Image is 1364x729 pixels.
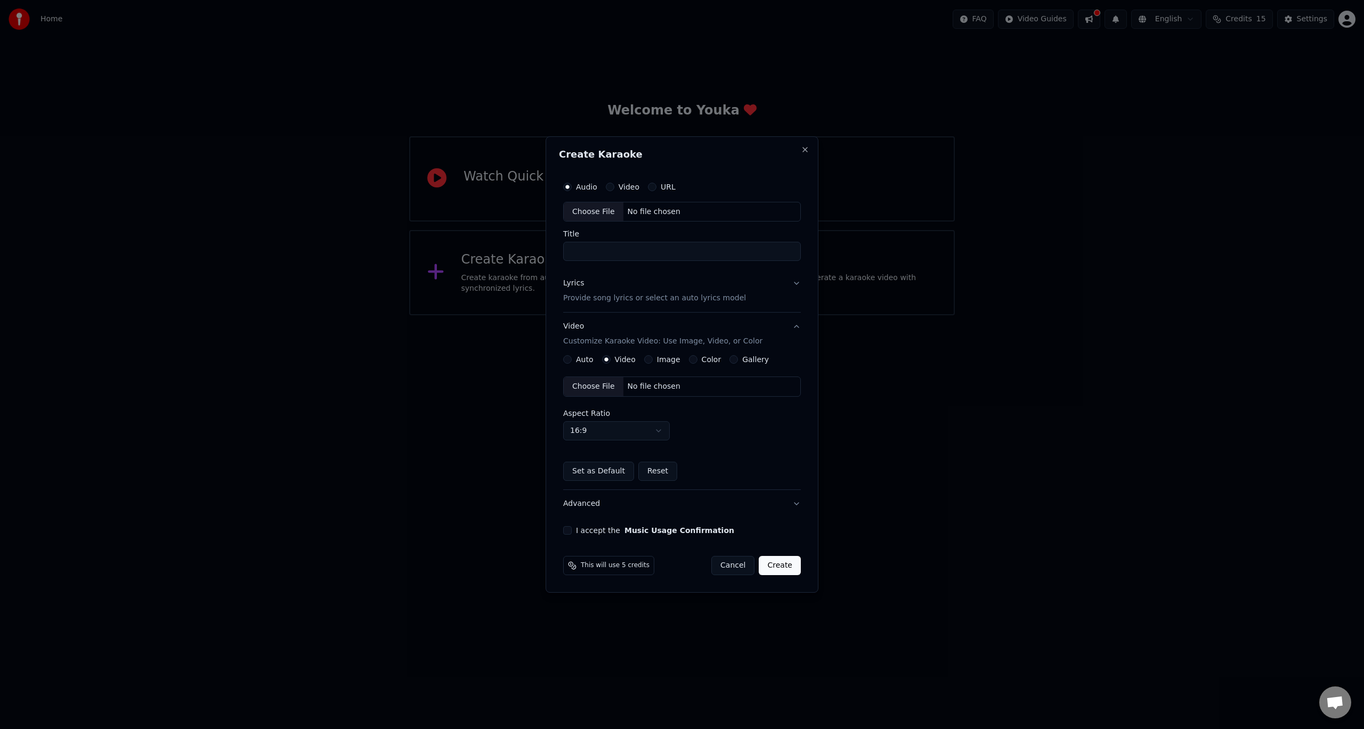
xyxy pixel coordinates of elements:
p: Provide song lyrics or select an auto lyrics model [563,293,746,304]
span: This will use 5 credits [581,561,649,570]
div: VideoCustomize Karaoke Video: Use Image, Video, or Color [563,355,801,489]
button: Create [759,556,801,575]
div: Video [563,322,762,347]
label: URL [661,183,676,191]
label: Image [657,356,680,363]
div: No file chosen [623,207,685,217]
button: I accept the [624,527,734,534]
label: Gallery [742,356,769,363]
p: Customize Karaoke Video: Use Image, Video, or Color [563,336,762,347]
label: Color [702,356,721,363]
label: Aspect Ratio [563,409,801,417]
label: Title [563,231,801,238]
label: I accept the [576,527,734,534]
label: Auto [576,356,594,363]
h2: Create Karaoke [559,150,805,159]
button: Reset [638,462,677,481]
div: No file chosen [623,381,685,392]
button: LyricsProvide song lyrics or select an auto lyrics model [563,270,801,313]
button: Advanced [563,490,801,518]
label: Video [619,183,639,191]
button: Cancel [711,556,754,575]
div: Choose File [564,202,623,222]
button: VideoCustomize Karaoke Video: Use Image, Video, or Color [563,313,801,356]
label: Audio [576,183,597,191]
div: Lyrics [563,279,584,289]
button: Set as Default [563,462,634,481]
label: Video [615,356,636,363]
div: Choose File [564,377,623,396]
